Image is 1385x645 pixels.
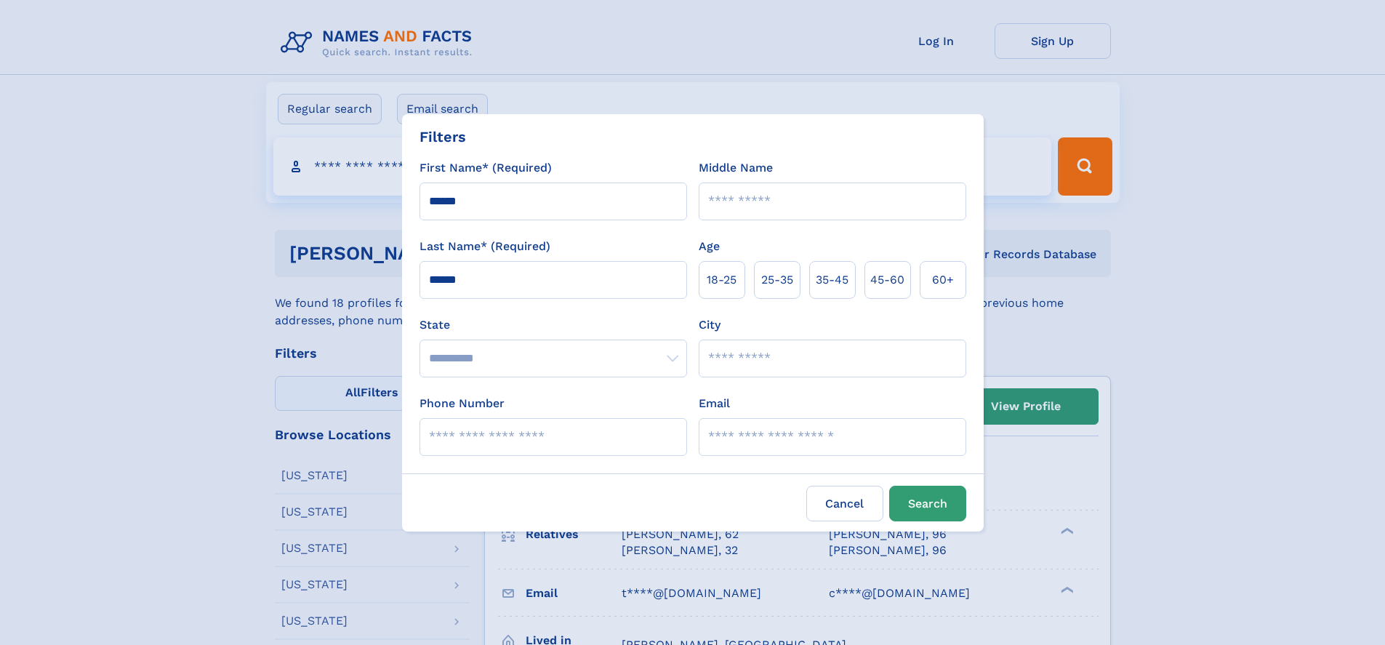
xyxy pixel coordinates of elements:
[419,316,687,334] label: State
[419,126,466,148] div: Filters
[419,395,505,412] label: Phone Number
[707,271,736,289] span: 18‑25
[806,486,883,521] label: Cancel
[699,395,730,412] label: Email
[419,238,550,255] label: Last Name* (Required)
[419,159,552,177] label: First Name* (Required)
[870,271,904,289] span: 45‑60
[761,271,793,289] span: 25‑35
[932,271,954,289] span: 60+
[699,159,773,177] label: Middle Name
[699,238,720,255] label: Age
[889,486,966,521] button: Search
[816,271,848,289] span: 35‑45
[699,316,720,334] label: City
